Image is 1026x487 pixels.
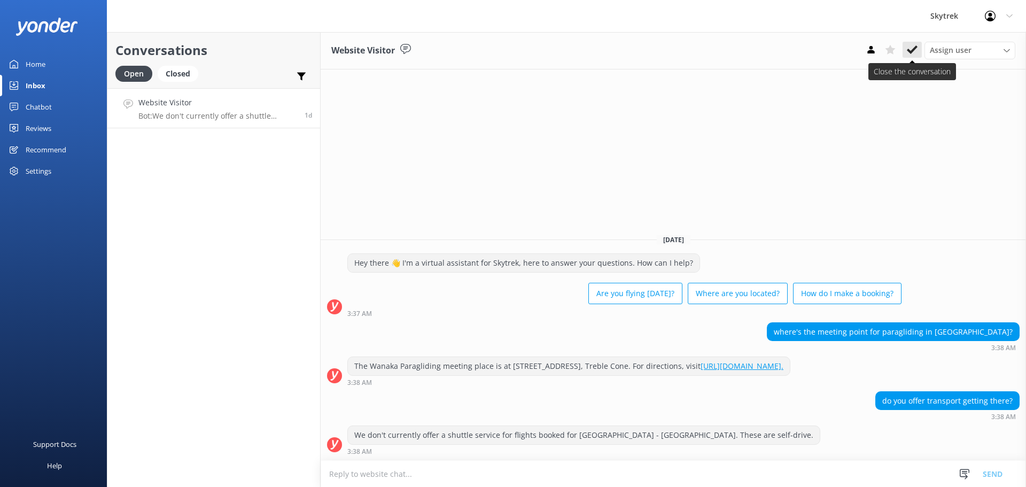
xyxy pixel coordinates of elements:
[347,380,372,386] strong: 3:38 AM
[347,378,790,386] div: 03:38am 13-Aug-2025 (UTC +12:00) Pacific/Auckland
[688,283,788,304] button: Where are you located?
[347,447,820,455] div: 03:38am 13-Aug-2025 (UTC +12:00) Pacific/Auckland
[26,96,52,118] div: Chatbot
[26,53,45,75] div: Home
[115,67,158,79] a: Open
[991,345,1016,351] strong: 3:38 AM
[348,357,790,375] div: The Wanaka Paragliding meeting place is at [STREET_ADDRESS], Treble Cone. For directions, visit
[47,455,62,476] div: Help
[588,283,682,304] button: Are you flying [DATE]?
[701,361,783,371] a: [URL][DOMAIN_NAME].
[26,75,45,96] div: Inbox
[138,111,297,121] p: Bot: We don't currently offer a shuttle service for flights booked for [GEOGRAPHIC_DATA] - [GEOGR...
[347,449,372,455] strong: 3:38 AM
[158,67,204,79] a: Closed
[348,426,820,444] div: We don't currently offer a shuttle service for flights booked for [GEOGRAPHIC_DATA] - [GEOGRAPHIC...
[16,18,77,35] img: yonder-white-logo.png
[875,413,1020,420] div: 03:38am 13-Aug-2025 (UTC +12:00) Pacific/Auckland
[158,66,198,82] div: Closed
[115,40,312,60] h2: Conversations
[767,323,1019,341] div: where's the meeting point for paragliding in [GEOGRAPHIC_DATA]?
[991,414,1016,420] strong: 3:38 AM
[138,97,297,109] h4: Website Visitor
[930,44,971,56] span: Assign user
[347,310,901,317] div: 03:37am 13-Aug-2025 (UTC +12:00) Pacific/Auckland
[767,344,1020,351] div: 03:38am 13-Aug-2025 (UTC +12:00) Pacific/Auckland
[115,66,152,82] div: Open
[924,42,1015,59] div: Assign User
[347,311,372,317] strong: 3:37 AM
[657,235,690,244] span: [DATE]
[793,283,901,304] button: How do I make a booking?
[331,44,395,58] h3: Website Visitor
[26,118,51,139] div: Reviews
[26,160,51,182] div: Settings
[107,88,320,128] a: Website VisitorBot:We don't currently offer a shuttle service for flights booked for [GEOGRAPHIC_...
[33,434,76,455] div: Support Docs
[348,254,699,272] div: Hey there 👋 I'm a virtual assistant for Skytrek, here to answer your questions. How can I help?
[876,392,1019,410] div: do you offer transport getting there?
[26,139,66,160] div: Recommend
[305,111,312,120] span: 03:38am 13-Aug-2025 (UTC +12:00) Pacific/Auckland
